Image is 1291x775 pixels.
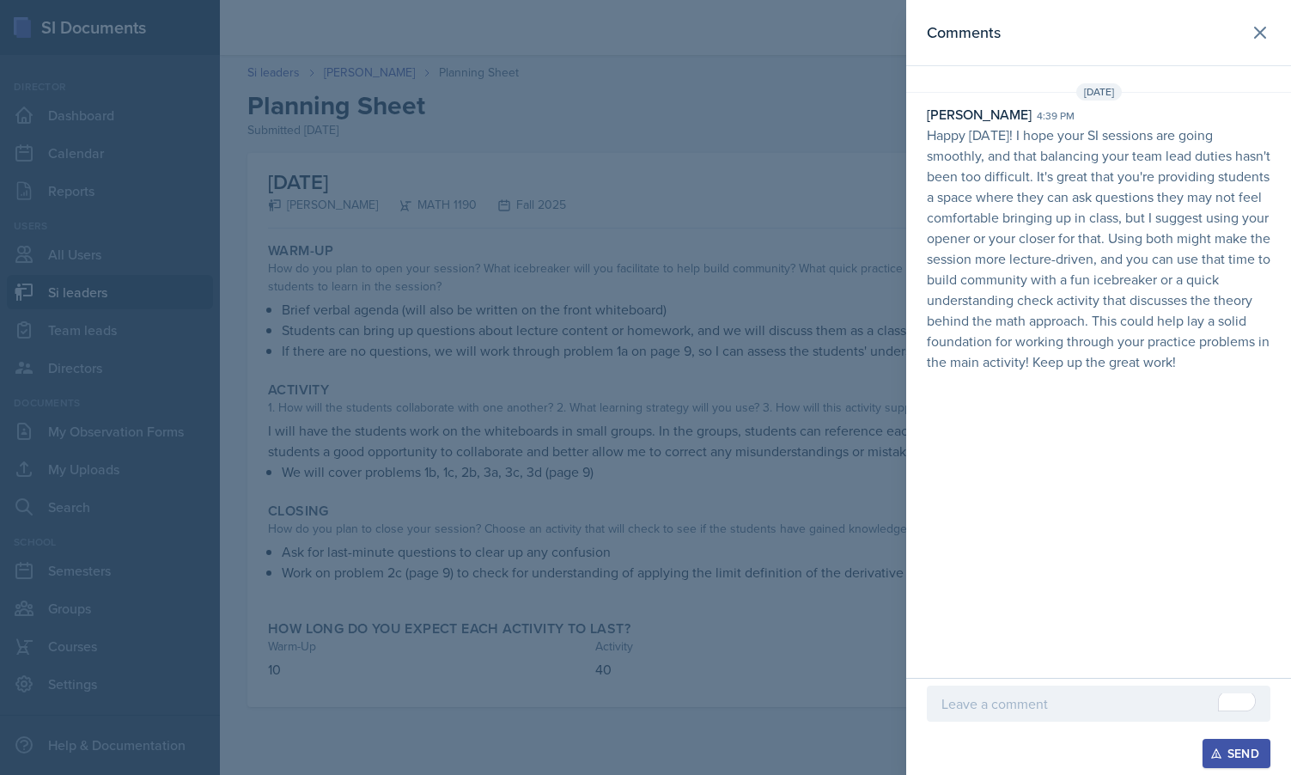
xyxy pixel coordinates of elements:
div: To enrich screen reader interactions, please activate Accessibility in Grammarly extension settings [941,693,1256,714]
p: Happy [DATE]! I hope your SI sessions are going smoothly, and that balancing your team lead dutie... [927,125,1270,372]
h2: Comments [927,21,1001,45]
button: Send [1203,739,1270,768]
div: 4:39 pm [1037,108,1075,124]
div: Send [1214,747,1259,760]
div: [PERSON_NAME] [927,104,1032,125]
span: [DATE] [1076,83,1122,101]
